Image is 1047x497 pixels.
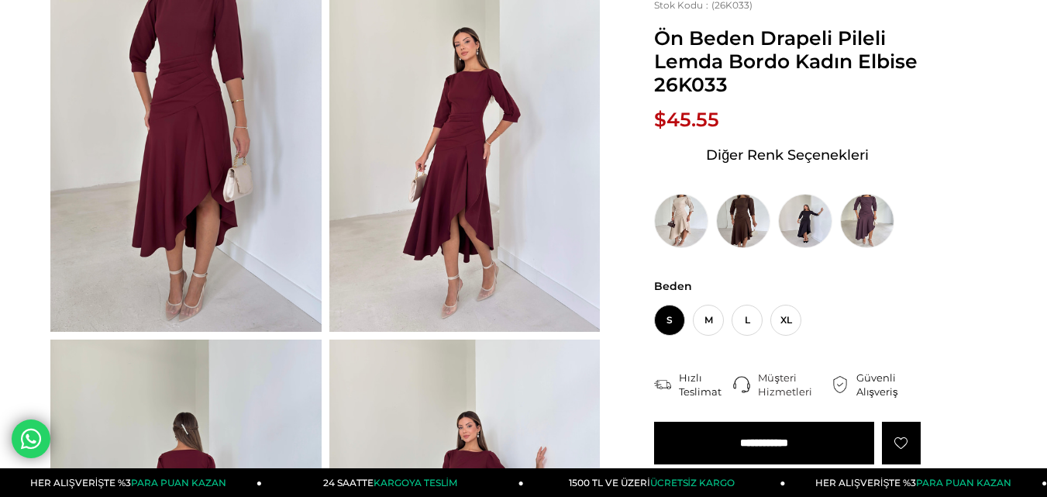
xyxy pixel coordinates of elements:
div: Hızlı Teslimat [679,371,733,399]
span: Diğer Renk Seçenekleri [706,143,869,167]
div: Müşteri Hizmetleri [758,371,831,399]
img: call-center.png [733,376,750,393]
a: 1500 TL VE ÜZERİÜCRETSİZ KARGO [524,468,786,497]
span: L [732,305,763,336]
span: S [654,305,685,336]
span: $45.55 [654,108,719,131]
a: Favorilere Ekle [882,422,921,464]
img: Ön Beden Drapeli Pileli Lemda Siyah Kadın Elbise 26K033 [778,194,832,248]
img: security.png [832,376,849,393]
img: Ön Beden Drapeli Pileli Lemda Mor Kadın Elbise 26K033 [840,194,894,248]
span: KARGOYA TESLİM [374,477,457,488]
span: PARA PUAN KAZAN [916,477,1011,488]
a: 24 SAATTEKARGOYA TESLİM [262,468,524,497]
span: XL [770,305,801,336]
img: Ön Beden Drapeli Pileli Lemda Kahve Kadın Elbise 26K033 [716,194,770,248]
div: Güvenli Alışveriş [856,371,921,399]
span: PARA PUAN KAZAN [131,477,226,488]
span: Ön Beden Drapeli Pileli Lemda Bordo Kadın Elbise 26K033 [654,26,921,96]
img: Ön Beden Drapeli Pileli Lemda Bej Kadın Elbise 26K033 [654,194,708,248]
span: Beden [654,279,921,293]
span: ÜCRETSİZ KARGO [650,477,735,488]
img: shipping.png [654,376,671,393]
span: M [693,305,724,336]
